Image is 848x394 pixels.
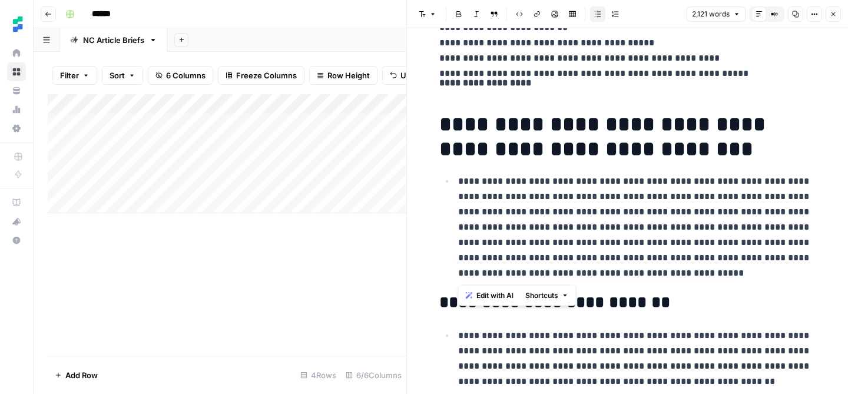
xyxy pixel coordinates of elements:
[7,100,26,119] a: Usage
[7,81,26,100] a: Your Data
[52,66,97,85] button: Filter
[166,69,206,81] span: 6 Columns
[7,62,26,81] a: Browse
[382,66,428,85] button: Undo
[60,28,167,52] a: NC Article Briefs
[236,69,297,81] span: Freeze Columns
[400,69,420,81] span: Undo
[309,66,377,85] button: Row Height
[7,44,26,62] a: Home
[341,366,406,385] div: 6/6 Columns
[7,14,28,35] img: Ten Speed Logo
[8,213,25,230] div: What's new?
[296,366,341,385] div: 4 Rows
[7,9,26,39] button: Workspace: Ten Speed
[7,212,26,231] button: What's new?
[148,66,213,85] button: 6 Columns
[7,193,26,212] a: AirOps Academy
[7,119,26,138] a: Settings
[687,6,746,22] button: 2,121 words
[102,66,143,85] button: Sort
[525,290,558,301] span: Shortcuts
[521,288,574,303] button: Shortcuts
[65,369,98,381] span: Add Row
[218,66,304,85] button: Freeze Columns
[48,366,105,385] button: Add Row
[461,288,518,303] button: Edit with AI
[83,34,144,46] div: NC Article Briefs
[692,9,730,19] span: 2,121 words
[327,69,370,81] span: Row Height
[7,231,26,250] button: Help + Support
[60,69,79,81] span: Filter
[476,290,514,301] span: Edit with AI
[110,69,125,81] span: Sort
